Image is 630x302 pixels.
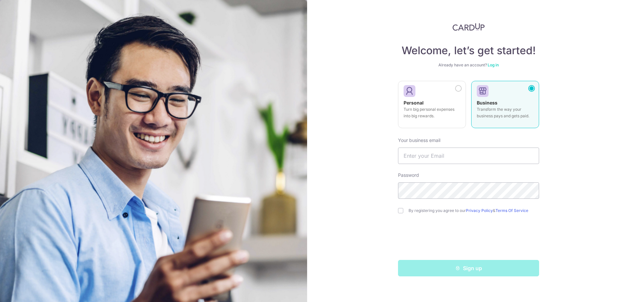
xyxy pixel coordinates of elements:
[495,208,528,213] a: Terms Of Service
[398,172,419,178] label: Password
[409,208,539,213] label: By registering you agree to our &
[471,81,539,132] a: Business Transform the way your business pays and gets paid.
[404,100,424,105] strong: Personal
[398,62,539,68] div: Already have an account?
[398,81,466,132] a: Personal Turn big personal expenses into big rewards.
[466,208,493,213] a: Privacy Policy
[419,226,518,252] iframe: reCAPTCHA
[398,148,539,164] input: Enter your Email
[477,106,534,119] p: Transform the way your business pays and gets paid.
[398,137,440,144] label: Your business email
[488,62,499,67] a: Log in
[477,100,497,105] strong: Business
[404,106,460,119] p: Turn big personal expenses into big rewards.
[452,23,485,31] img: CardUp Logo
[398,44,539,57] h4: Welcome, let’s get started!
